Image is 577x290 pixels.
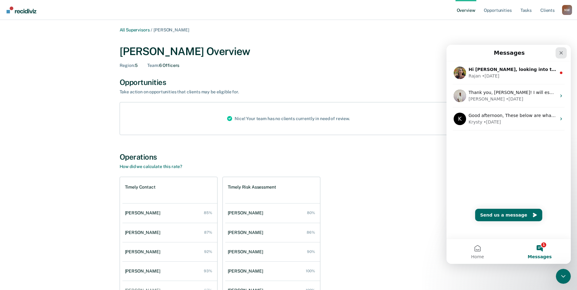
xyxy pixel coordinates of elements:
h1: Timely Risk Assessment [228,185,276,190]
div: 80% [307,211,315,215]
div: 100% [306,269,315,273]
div: [PERSON_NAME] [228,249,266,255]
span: / [149,27,153,32]
div: [PERSON_NAME] [22,51,58,58]
a: [PERSON_NAME] 87% [122,224,217,241]
div: [PERSON_NAME] [228,269,266,274]
div: [PERSON_NAME] [125,269,163,274]
div: 90% [307,250,315,254]
span: [PERSON_NAME] [153,27,189,32]
a: [PERSON_NAME] 90% [225,243,320,261]
span: Team : [147,63,159,68]
div: N W [562,5,572,15]
a: All Supervisors [120,27,150,32]
iframe: Intercom live chat [446,45,571,264]
div: Profile image for Krysty [7,68,20,80]
div: [PERSON_NAME] [125,230,163,235]
iframe: Intercom live chat [556,269,571,284]
h1: Timely Contact [125,185,156,190]
div: [PERSON_NAME] [125,210,163,216]
img: Recidiviz [7,7,36,13]
div: 85% [204,211,212,215]
div: Nice! Your team has no clients currently in need of review. [222,102,355,135]
div: [PERSON_NAME] [228,230,266,235]
a: [PERSON_NAME] 92% [122,243,217,261]
span: Region : [120,63,135,68]
div: Opportunities [120,78,458,87]
span: Thank you, [PERSON_NAME]! I will escalate both of these to our internal team and send a response ... [22,45,328,50]
div: 86% [307,230,315,235]
div: [PERSON_NAME] [125,249,163,255]
div: • [DATE] [59,51,77,58]
a: [PERSON_NAME] 80% [225,204,320,222]
button: Send us a message [29,164,96,176]
div: Operations [120,152,458,161]
a: [PERSON_NAME] 100% [225,262,320,280]
div: 92% [204,250,212,254]
div: [PERSON_NAME] [228,210,266,216]
a: [PERSON_NAME] 86% [225,224,320,241]
div: 5 [120,63,138,68]
a: [PERSON_NAME] 85% [122,204,217,222]
button: Profile dropdown button [562,5,572,15]
button: Messages [62,194,124,219]
a: [PERSON_NAME] 93% [122,262,217,280]
div: Krysty [22,74,36,81]
a: How did we calculate this rate? [120,164,182,169]
div: • [DATE] [37,74,54,81]
div: 6 Officers [147,63,179,68]
span: Home [25,210,37,214]
div: 87% [204,230,212,235]
div: Take action on opportunities that clients may be eligible for. [120,89,337,95]
span: Messages [81,210,105,214]
div: [PERSON_NAME] Overview [120,45,458,58]
div: 93% [204,269,212,273]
